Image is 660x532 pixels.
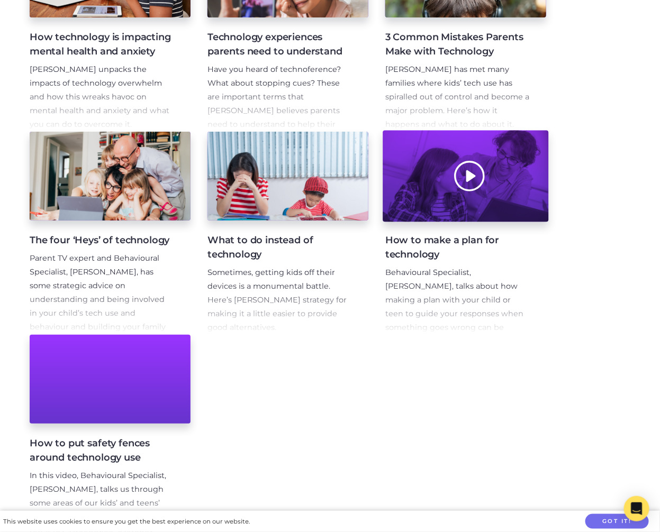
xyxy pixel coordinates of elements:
span: Have you heard of technoference? What about stopping cues? These are important terms that [PERSON... [207,65,341,157]
span: Behavioural Specialist, [PERSON_NAME], talks about how making a plan with your child or teen to g... [385,268,523,346]
h4: 3 Common Mistakes Parents Make with Technology [385,30,529,59]
h4: How to put safety fences around technology use [30,436,174,465]
span: Parent TV expert and Behavioural Specialist, [PERSON_NAME], has some strategic advice on understa... [30,253,166,345]
h4: How to make a plan for technology [385,233,529,262]
h4: Technology experiences parents need to understand [207,30,351,59]
div: This website uses cookies to ensure you get the best experience on our website. [3,516,250,527]
p: [PERSON_NAME] unpacks the impacts of technology overwhelm and how this wreaks havoc on mental hea... [30,63,174,132]
button: Got it! [585,514,649,529]
h4: The four ‘Heys’ of technology [30,233,174,247]
a: The four ‘Heys’ of technology Parent TV expert and Behavioural Specialist, [PERSON_NAME], has som... [30,132,191,335]
a: How to make a plan for technology Behavioural Specialist, [PERSON_NAME], talks about how making a... [385,132,546,335]
span: [PERSON_NAME] has met many families where kids’ tech use has spiralled out of control and become ... [385,65,529,129]
a: What to do instead of technology Sometimes, getting kids off their devices is a monumental battle... [207,132,368,335]
h4: What to do instead of technology [207,233,351,262]
h4: How technology is impacting mental health and anxiety [30,30,174,59]
div: Open Intercom Messenger [624,496,649,521]
span: Sometimes, getting kids off their devices is a monumental battle. Here’s [PERSON_NAME] strategy f... [207,268,347,332]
